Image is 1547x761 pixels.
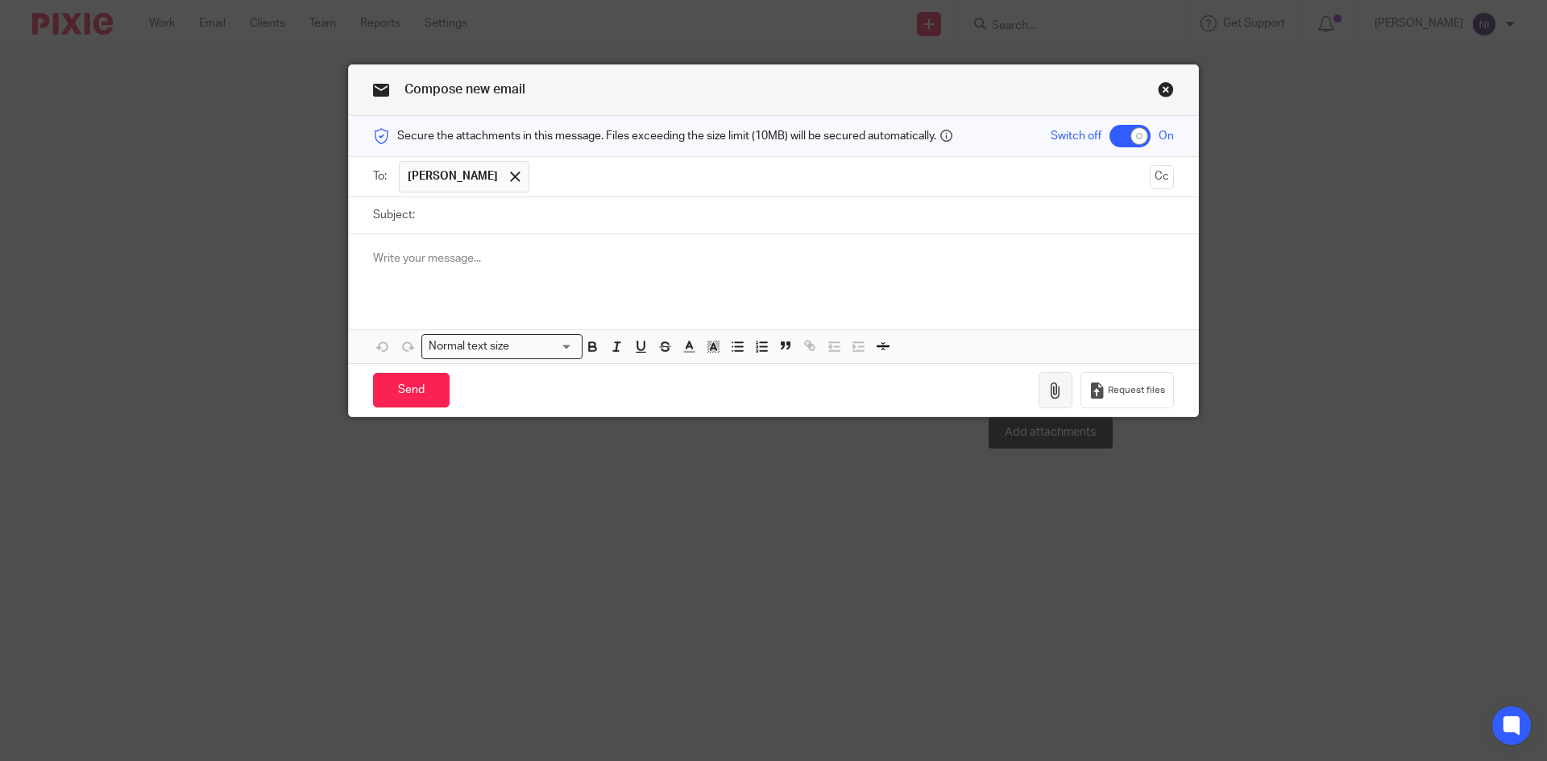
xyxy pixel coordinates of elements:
[1159,128,1174,144] span: On
[515,338,573,355] input: Search for option
[425,338,513,355] span: Normal text size
[1150,165,1174,189] button: Cc
[1158,81,1174,103] a: Close this dialog window
[373,373,450,407] input: Send
[397,128,936,144] span: Secure the attachments in this message. Files exceeding the size limit (10MB) will be secured aut...
[404,83,525,96] span: Compose new email
[373,168,391,184] label: To:
[421,334,583,359] div: Search for option
[373,207,415,223] label: Subject:
[1080,372,1174,408] button: Request files
[1108,384,1165,397] span: Request files
[408,168,498,184] span: [PERSON_NAME]
[1051,128,1101,144] span: Switch off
